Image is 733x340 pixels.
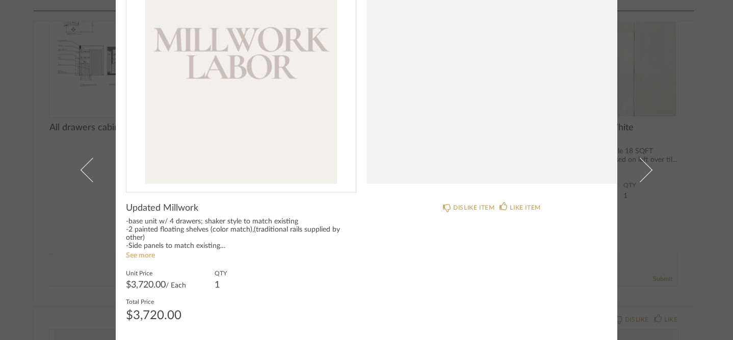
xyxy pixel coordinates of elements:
div: DISLIKE ITEM [453,203,494,213]
span: $3,720.00 [126,280,166,290]
span: Updated Millwork [126,203,198,214]
div: -base unit w/ 4 drawers; shaker style to match existing -2 painted floating shelves (color match)... [126,218,356,250]
div: 1 [215,281,227,289]
label: Unit Price [126,269,186,277]
span: / Each [166,282,186,289]
label: QTY [215,269,227,277]
div: LIKE ITEM [510,203,540,213]
label: Total Price [126,297,181,305]
a: See more [126,252,155,259]
div: $3,720.00 [126,309,181,322]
